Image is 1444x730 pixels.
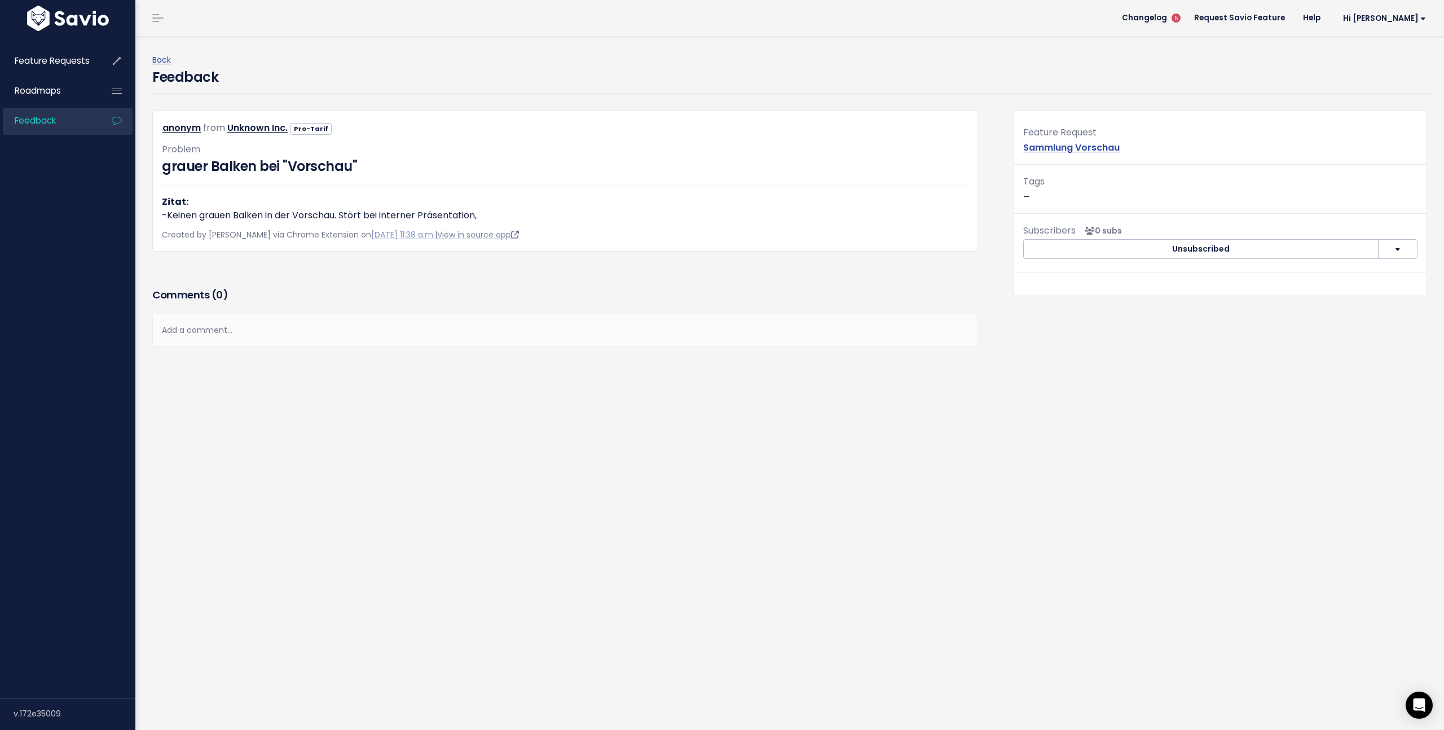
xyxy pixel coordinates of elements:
[162,195,188,208] strong: Zitat:
[152,67,218,87] h4: Feedback
[3,108,94,134] a: Feedback
[152,314,978,347] div: Add a comment...
[1023,174,1417,204] p: —
[216,288,223,302] span: 0
[227,121,288,134] a: Unknown Inc.
[1023,126,1097,139] span: Feature Request
[3,78,94,104] a: Roadmaps
[1023,239,1379,260] button: Unsubscribed
[3,48,94,74] a: Feature Requests
[1023,175,1045,188] span: Tags
[1023,141,1120,154] a: Sammlung Vorschau
[203,121,225,134] span: from
[15,115,56,126] span: Feedback
[1122,14,1167,22] span: Changelog
[152,287,978,303] h3: Comments ( )
[1329,10,1435,27] a: Hi [PERSON_NAME]
[1185,10,1294,27] a: Request Savio Feature
[1406,692,1433,719] div: Open Intercom Messenger
[294,124,328,133] strong: Pro-Tarif
[152,54,171,65] a: Back
[162,229,519,240] span: Created by [PERSON_NAME] via Chrome Extension on |
[15,55,90,67] span: Feature Requests
[371,229,435,240] a: [DATE] 11:38 a.m.
[1023,224,1076,237] span: Subscribers
[15,85,61,96] span: Roadmaps
[14,699,135,728] div: v.172e35009
[162,195,968,222] p: -Keinen grauen Balken in der Vorschau. Stört bei interner Präsentation,
[162,121,201,134] a: anonym
[24,6,112,31] img: logo-white.9d6f32f41409.svg
[437,229,519,240] a: View in source app
[1172,14,1181,23] span: 5
[1294,10,1329,27] a: Help
[162,143,200,156] span: Problem
[1080,225,1122,236] span: <p><strong>Subscribers</strong><br><br> No subscribers yet<br> </p>
[1343,14,1426,23] span: Hi [PERSON_NAME]
[162,156,968,177] h3: grauer Balken bei "Vorschau"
